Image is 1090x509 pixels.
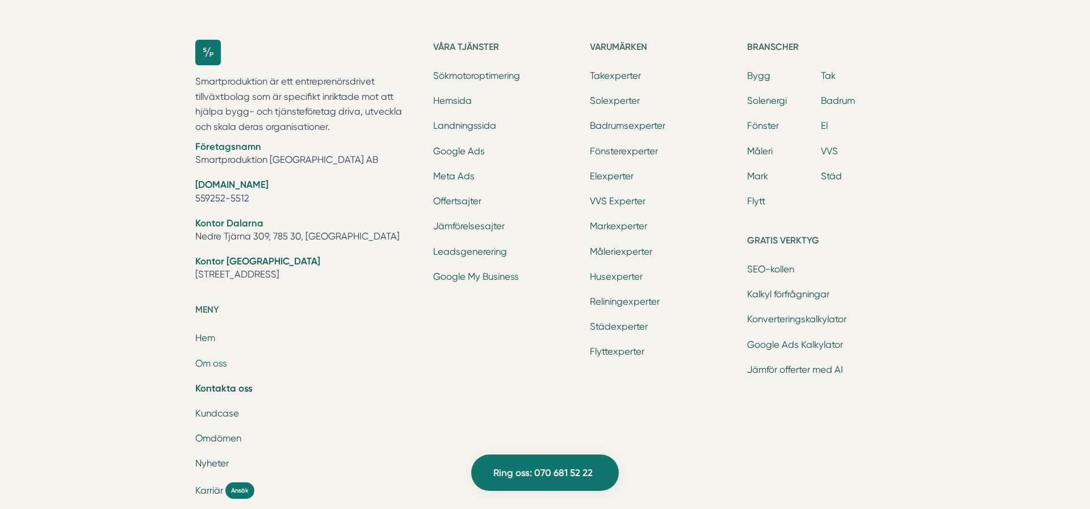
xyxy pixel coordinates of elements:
a: Hem [195,333,215,343]
a: Omdömen [195,433,241,444]
a: Fönster [747,120,779,131]
span: Ring oss: 070 681 52 22 [493,465,593,481]
a: Husexperter [590,271,643,282]
a: Jämförelsesajter [433,221,505,232]
a: Måleri [747,146,773,157]
li: Smartproduktion [GEOGRAPHIC_DATA] AB [195,140,420,169]
a: Solenergi [747,95,787,106]
a: Google Ads Kalkylator [747,339,843,350]
h5: Våra tjänster [433,40,581,58]
a: Badrumsexperter [590,120,665,131]
h5: Varumärken [590,40,737,58]
a: Meta Ads [433,171,475,182]
a: Mark [747,171,768,182]
li: [STREET_ADDRESS] [195,255,420,284]
strong: [DOMAIN_NAME] [195,179,269,190]
a: SEO-kollen [747,264,794,275]
a: Måleriexperter [590,246,652,257]
a: Om oss [195,358,227,369]
a: Kundcase [195,408,239,419]
a: VVS [821,146,838,157]
a: Fönsterexperter [590,146,658,157]
strong: Kontor Dalarna [195,217,263,229]
a: Kontakta oss [195,382,253,394]
a: Markexperter [590,221,647,232]
a: Solexperter [590,95,640,106]
p: Smartproduktion är ett entreprenörsdrivet tillväxtbolag som är specifikt inriktade mot att hjälpa... [195,74,420,134]
strong: Företagsnamn [195,141,261,152]
a: Hemsida [433,95,472,106]
a: Kalkyl förfrågningar [747,289,829,300]
a: Ring oss: 070 681 52 22 [471,455,619,491]
a: El [821,120,828,131]
a: Tak [821,70,836,81]
a: Städexperter [590,321,648,332]
a: Leadsgenerering [433,246,507,257]
h5: Gratis verktyg [747,233,895,251]
h5: Meny [195,302,420,321]
a: VVS Experter [590,196,645,207]
li: Nedre Tjärna 309, 785 30, [GEOGRAPHIC_DATA] [195,217,420,246]
a: Bygg [747,70,770,81]
a: Konverteringskalkylator [747,314,846,325]
a: Sökmotoroptimering [433,70,520,81]
a: Google My Business [433,271,519,282]
a: Karriär Ansök [195,482,420,499]
a: Offertsajter [433,196,481,207]
a: Badrum [821,95,855,106]
a: Reliningexperter [590,296,660,307]
h5: Branscher [747,40,895,58]
a: Landningssida [433,120,496,131]
a: Nyheter [195,458,229,469]
a: Flytt [747,196,765,207]
a: Städ [821,171,842,182]
strong: Kontor [GEOGRAPHIC_DATA] [195,255,320,267]
a: Google Ads [433,146,485,157]
li: 559252-5512 [195,178,420,207]
a: Takexperter [590,70,641,81]
a: Flyttexperter [590,346,644,357]
span: Ansök [225,482,254,499]
span: Karriär [195,484,223,497]
a: Elexperter [590,171,634,182]
a: Jämför offerter med AI [747,364,843,375]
